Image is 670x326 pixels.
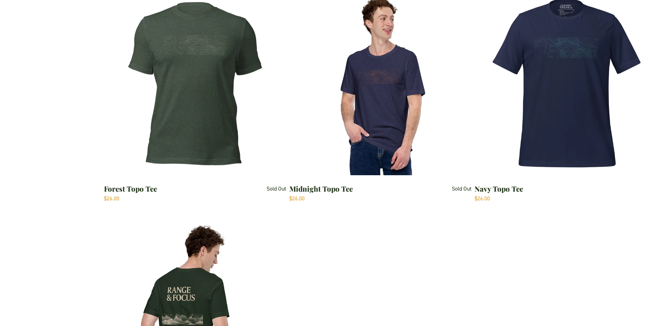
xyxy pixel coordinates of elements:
div: $26.00 [289,195,353,202]
div: $26.00 [104,195,157,202]
div: Forest Topo Tee [104,185,157,193]
div: Sold Out [452,185,471,192]
div: Sold Out [267,185,286,192]
div: $26.00 [475,195,523,202]
div: Navy Topo Tee [475,185,523,193]
div: Midnight Topo Tee [289,185,353,193]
